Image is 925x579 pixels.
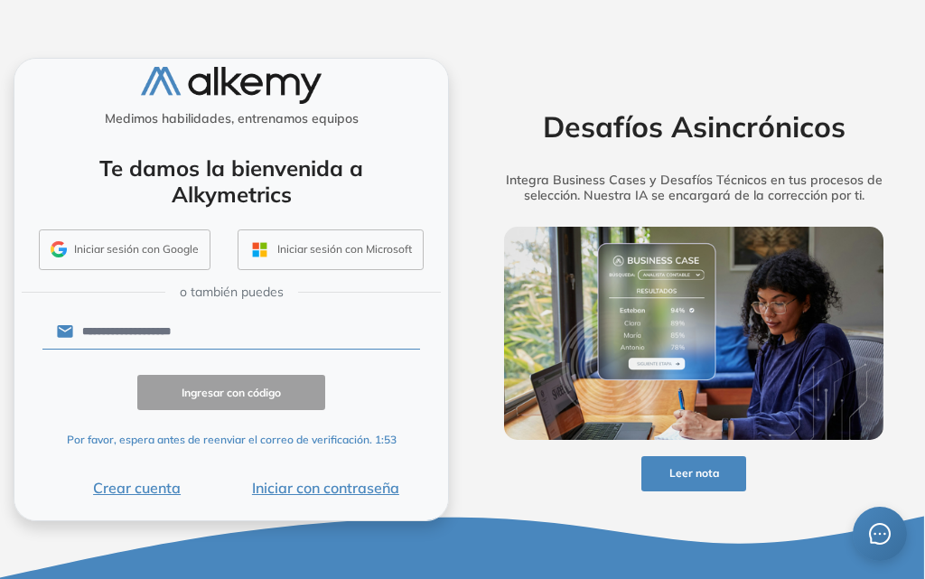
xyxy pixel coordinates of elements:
button: Ingresar con código [137,375,326,410]
img: logo-alkemy [141,67,322,104]
button: Iniciar sesión con Microsoft [238,229,424,271]
h4: Te damos la bienvenida a Alkymetrics [38,155,425,208]
img: GMAIL_ICON [51,241,67,257]
img: img-more-info [504,227,883,440]
h5: Integra Business Cases y Desafíos Técnicos en tus procesos de selección. Nuestra IA se encargará ... [483,173,904,203]
h2: Desafíos Asincrónicos [483,109,904,144]
span: o también puedes [180,283,284,302]
p: Por favor, espera antes de reenviar el correo de verificación. 1:53 [67,432,397,448]
img: OUTLOOK_ICON [249,239,270,260]
span: message [869,523,891,545]
button: Crear cuenta [42,477,231,499]
button: Iniciar con contraseña [231,477,420,499]
button: Iniciar sesión con Google [39,229,210,271]
h5: Medimos habilidades, entrenamos equipos [22,111,441,126]
button: Leer nota [641,456,747,491]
